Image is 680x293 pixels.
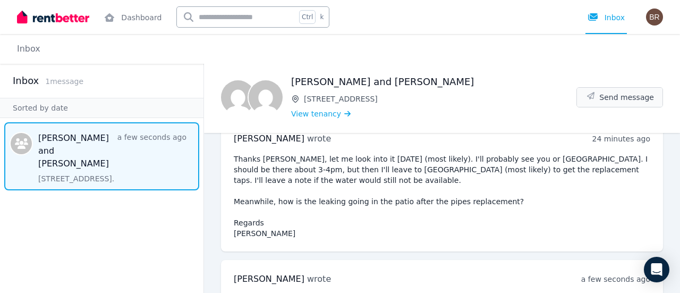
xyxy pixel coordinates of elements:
span: k [320,13,324,21]
span: wrote [307,133,331,144]
time: 24 minutes ago [592,135,650,143]
a: [PERSON_NAME] and [PERSON_NAME]a few seconds ago[STREET_ADDRESS]. [38,132,186,184]
div: Open Intercom Messenger [644,257,669,282]
span: 1 message [45,77,83,86]
img: Malvin Mathew [249,80,283,114]
img: Alexander Bunatyan [221,80,255,114]
button: Send message [577,88,662,107]
div: Inbox [588,12,625,23]
span: [PERSON_NAME] [234,274,304,284]
h1: [PERSON_NAME] and [PERSON_NAME] [291,74,576,89]
span: Ctrl [299,10,316,24]
a: View tenancy [291,108,351,119]
img: RentBetter [17,9,89,25]
time: a few seconds ago [581,275,650,283]
span: wrote [307,274,331,284]
img: Bonnie Elizabeth Rajan [646,9,663,26]
h2: Inbox [13,73,39,88]
span: [STREET_ADDRESS] [304,94,576,104]
span: Send message [599,92,654,103]
a: Inbox [17,44,40,54]
span: View tenancy [291,108,341,119]
pre: Thanks [PERSON_NAME], let me look into it [DATE] (most likely). I'll probably see you or [GEOGRAP... [234,154,650,239]
span: [PERSON_NAME] [234,133,304,144]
